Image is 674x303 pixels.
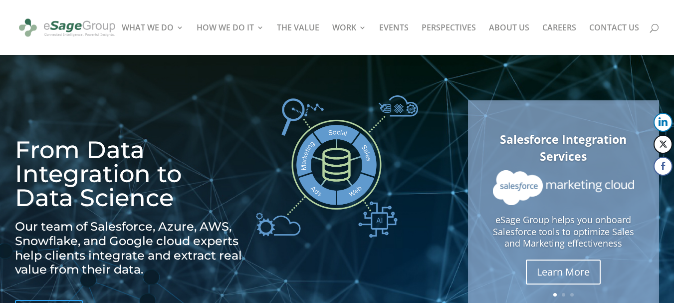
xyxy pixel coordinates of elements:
button: LinkedIn Share [654,113,673,132]
a: WHAT WE DO [122,24,184,55]
button: Twitter Share [654,135,673,154]
a: THE VALUE [277,24,319,55]
a: 3 [570,293,574,297]
a: CONTACT US [589,24,639,55]
img: eSage Group [17,14,117,41]
a: Learn More [526,260,601,285]
a: CAREERS [542,24,576,55]
a: WORK [332,24,366,55]
a: 2 [562,293,565,297]
a: 1 [553,293,557,297]
a: EVENTS [379,24,409,55]
p: eSage Group helps you onboard Salesforce tools to optimize Sales and Marketing effectiveness [493,214,634,250]
button: Facebook Share [654,157,673,176]
h1: From Data Integration to Data Science [15,138,244,215]
h2: Our team of Salesforce, Azure, AWS, Snowflake, and Google cloud experts help clients integrate an... [15,220,244,282]
a: HOW WE DO IT [197,24,264,55]
a: ABOUT US [489,24,529,55]
a: PERSPECTIVES [422,24,476,55]
a: Salesforce Integration Services [500,131,627,165]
